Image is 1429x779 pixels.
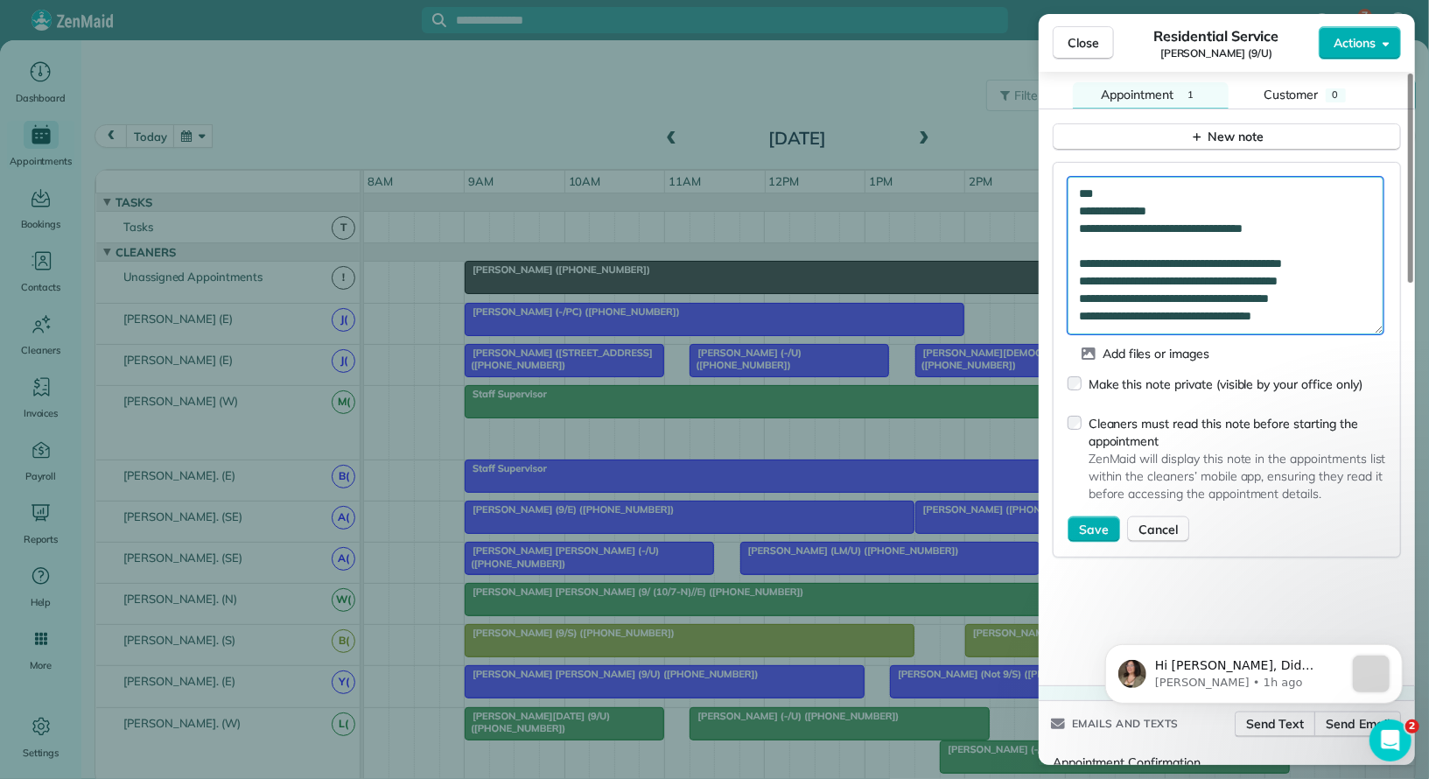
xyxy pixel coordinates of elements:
[1187,88,1194,101] span: 1
[1369,719,1411,761] iframe: Intercom live chat
[1153,25,1278,46] span: Residential Service
[1068,341,1223,366] button: Add files or images
[1334,34,1376,52] span: Actions
[1089,450,1386,502] span: ZenMaid will display this note in the appointments list within the cleaners’ mobile app, ensuring...
[1053,26,1114,60] button: Close
[1333,88,1339,101] span: 0
[76,66,265,81] p: Message from Maria, sent 1h ago
[1089,375,1362,393] label: Make this note private (visible by your office only)
[1068,34,1099,52] span: Close
[1072,715,1179,733] span: Emails and texts
[1103,345,1209,362] span: Add files or images
[1089,415,1386,450] label: Cleaners must read this note before starting the appointment
[1264,87,1319,102] span: Customer
[1079,609,1429,732] iframe: Intercom notifications message
[1053,754,1201,770] span: Appointment Confirmation
[1101,87,1173,102] span: Appointment
[1160,46,1272,60] span: [PERSON_NAME] (9/U)
[1079,521,1109,538] span: Save
[76,49,259,133] span: Hi [PERSON_NAME], Did [PERSON_NAME] have cleanings prior to these dates that aren't showing? ​ [P...
[1127,516,1189,543] button: Cancel
[1138,521,1178,538] span: Cancel
[1405,719,1419,733] span: 2
[1190,128,1264,146] div: New note
[1068,516,1120,543] button: Save
[1053,123,1401,151] button: New note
